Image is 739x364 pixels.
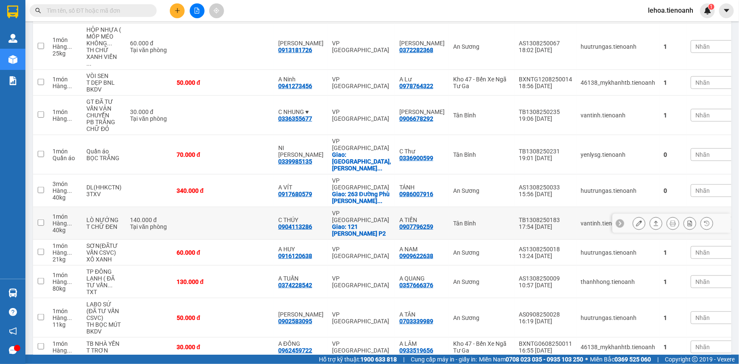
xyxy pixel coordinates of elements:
[9,308,17,316] span: question-circle
[695,249,710,256] span: Nhãn
[332,275,391,289] div: VP [GEOGRAPHIC_DATA]
[399,47,433,53] div: 0372282368
[590,355,651,364] span: Miền Bắc
[664,79,682,86] div: 1
[641,5,700,16] span: lehoa.tienoanh
[53,242,78,249] div: 1 món
[581,79,655,86] div: 46138_mykhanhtb.tienoanh
[278,246,324,253] div: A HUY
[86,98,122,119] div: GT ĐÃ TƯ VẤN VẬN CHUYỂN
[53,314,78,321] div: Hàng thông thường
[332,191,391,204] div: Giao: 263 Đường Phù Đổng Thiên Vương, Phường 8, Đà Lạt, Lâm Đồng
[399,148,445,155] div: C Thư
[664,187,682,194] div: 0
[278,47,312,53] div: 0913181726
[399,108,445,115] div: MINH ĐỨC
[519,148,572,155] div: TB1308250231
[8,55,17,64] img: warehouse-icon
[53,227,78,233] div: 40 kg
[403,355,404,364] span: |
[332,40,391,53] div: VP [GEOGRAPHIC_DATA]
[53,321,78,328] div: 11 kg
[519,115,572,122] div: 19:06 [DATE]
[581,314,655,321] div: huutrungas.tienoanh
[53,194,78,201] div: 40 kg
[319,355,397,364] span: Hỗ trợ kỹ thuật:
[453,220,510,227] div: Tân Bình
[704,7,711,14] img: icon-new-feature
[67,83,72,89] span: ...
[581,43,655,50] div: huutrungas.tienoanh
[177,187,219,194] div: 340.000 đ
[399,155,433,161] div: 0336900599
[53,155,78,161] div: Quần áo
[86,242,122,256] div: SƠN(ĐÃTƯ VẤN CSVC)
[453,43,510,50] div: An Sương
[130,40,168,47] div: 60.000 đ
[506,356,583,363] strong: 0708 023 035 - 0935 103 250
[53,272,78,278] div: 1 món
[278,223,312,230] div: 0904113286
[453,76,510,89] div: Kho 47 - Bến Xe Ngã Tư Ga
[453,340,510,354] div: Kho 47 - Bến Xe Ngã Tư Ga
[399,275,445,282] div: A QUANG
[53,256,78,263] div: 21 kg
[278,40,324,47] div: THANH NHU
[581,249,655,256] div: huutrungas.tienoanh
[177,278,219,285] div: 130.000 đ
[35,8,41,14] span: search
[519,40,572,47] div: AS1308250067
[86,347,122,354] div: T TRƠN
[581,278,655,285] div: thanhhong.tienoanh
[278,115,312,122] div: 0336355677
[710,4,713,10] span: 1
[519,83,572,89] div: 18:56 [DATE]
[130,223,168,230] div: Tại văn phòng
[86,321,122,335] div: TH BỌC MÚT BKDV
[695,344,710,350] span: Nhãn
[399,340,445,347] div: A LÂM
[695,79,710,86] span: Nhãn
[519,47,572,53] div: 18:02 [DATE]
[695,278,710,285] span: Nhãn
[519,217,572,223] div: TB1308250183
[519,311,572,318] div: AS0908250028
[86,155,122,161] div: BỌC TRẮNG
[67,220,72,227] span: ...
[664,278,682,285] div: 1
[650,217,662,230] div: Giao hàng
[53,278,78,285] div: Hàng thông thường
[453,187,510,194] div: An Sương
[67,314,72,321] span: ...
[399,217,445,223] div: A TIẾN
[67,115,72,122] span: ...
[399,311,445,318] div: A TÂN
[360,356,397,363] strong: 1900 633 818
[177,79,219,86] div: 50.000 đ
[709,4,714,10] sup: 1
[53,213,78,220] div: 1 món
[278,282,312,289] div: 0374228542
[86,72,122,79] div: VÒI SEN
[108,282,113,289] span: ...
[399,191,433,197] div: 0986007916
[53,249,78,256] div: Hàng thông thường
[53,43,78,50] div: Hàng thông thường
[519,191,572,197] div: 15:56 [DATE]
[695,151,710,158] span: Nhãn
[53,308,78,314] div: 1 món
[278,275,324,282] div: A TUẤN
[278,217,324,223] div: C THÚY
[332,223,391,237] div: Giao: 121 Bùi Thị Xuân P2
[53,50,78,57] div: 25 kg
[581,187,655,194] div: huutrungas.tienoanh
[86,79,122,93] div: T DẸP BNL BKDV
[695,187,710,194] span: Nhãn
[278,158,312,165] div: 0339985135
[190,3,205,18] button: file-add
[399,347,433,354] div: 0933519656
[332,76,391,89] div: VP [GEOGRAPHIC_DATA]
[519,184,572,191] div: AS1308250033
[53,187,78,194] div: Hàng thông thường
[278,144,324,158] div: NI LEE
